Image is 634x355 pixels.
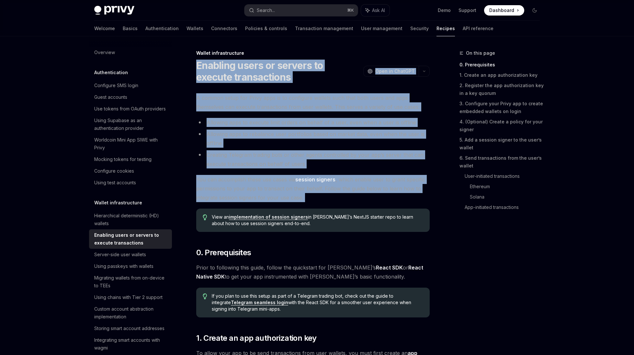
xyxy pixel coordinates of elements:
[257,6,275,14] div: Search...
[489,7,514,14] span: Dashboard
[89,210,172,229] a: Hierarchical deterministic (HD) wallets
[196,50,430,56] div: Wallet infrastructure
[245,21,287,36] a: Policies & controls
[89,323,172,334] a: Storing smart account addresses
[145,21,179,36] a: Authentication
[94,293,163,301] div: Using chains with Tier 2 support
[89,115,172,134] a: Using Supabase as an authentication provider
[94,231,168,247] div: Enabling users or servers to execute transactions
[89,229,172,249] a: Enabling users or servers to execute transactions
[94,105,166,113] div: Use tokens from OAuth providers
[196,60,361,83] h1: Enabling users or servers to execute transactions
[410,21,429,36] a: Security
[203,293,207,299] svg: Tip
[244,5,358,16] button: Search...⌘K
[94,136,168,152] div: Worldcoin Mini App SIWE with Privy
[203,214,207,220] svg: Tip
[196,130,430,148] li: Allowing apps to rebalance user portfolios based on market data, even when the user is offline
[372,7,385,14] span: Ask AI
[459,153,545,171] a: 6. Send transactions from the user’s wallet
[89,260,172,272] a: Using passkeys with wallets
[466,49,495,57] span: On this page
[94,179,136,187] div: Using test accounts
[94,262,153,270] div: Using passkeys with wallets
[436,21,455,36] a: Recipes
[89,47,172,58] a: Overview
[470,181,545,192] a: Ethereum
[211,21,237,36] a: Connectors
[229,214,308,220] a: implementation of session signers
[89,272,172,292] a: Migrating wallets from on-device to TEEs
[94,274,168,290] div: Migrating wallets from on-device to TEEs
[89,80,172,91] a: Configure SMS login
[196,263,430,281] span: Prior to following this guide, follow the quickstart for [PERSON_NAME]’s or to get your app instr...
[196,333,317,343] span: 1. Create an app authorization key
[295,21,353,36] a: Transaction management
[94,6,134,15] img: dark logo
[375,68,415,74] span: Open in ChatGPT
[94,117,168,132] div: Using Supabase as an authentication provider
[459,98,545,117] a: 3. Configure your Privy app to create embedded wallets on login
[529,5,540,16] button: Toggle dark mode
[361,21,402,36] a: User management
[94,336,168,352] div: Integrating smart accounts with wagmi
[212,293,423,312] span: If you plan to use this setup as part of a Telegram trading bot, check out the guide to integrate...
[484,5,524,16] a: Dashboard
[89,165,172,177] a: Configure cookies
[89,154,172,165] a: Mocking tokens for testing
[187,21,203,36] a: Wallets
[94,305,168,321] div: Custom account abstraction implementation
[196,247,251,258] span: 0. Prerequisites
[465,202,545,212] a: App-initiated transactions
[459,60,545,70] a: 0. Prerequisites
[94,212,168,227] div: Hierarchical deterministic (HD) wallets
[463,21,493,36] a: API reference
[376,264,403,271] a: React SDK
[295,176,335,183] a: session signers
[94,167,134,175] div: Configure cookies
[459,80,545,98] a: 2. Register the app authorization key in a key quorum
[212,214,423,227] span: View an in [PERSON_NAME]’s NextJS starter repo to learn about how to use session signers end-to-end.
[94,93,127,101] div: Guest accounts
[465,171,545,181] a: User-initiated transactions
[89,303,172,323] a: Custom account abstraction implementation
[94,251,146,258] div: Server-side user wallets
[196,118,430,127] li: Allowing apps to execute limit orders on behalf of a user, even when a user is offline
[89,91,172,103] a: Guest accounts
[89,134,172,154] a: Worldcoin Mini App SIWE with Privy
[94,21,115,36] a: Welcome
[123,21,138,36] a: Basics
[196,150,430,168] li: Creating Telegram trading bots or other agents controlled by your app’s server that can execute t...
[94,49,115,56] div: Overview
[89,292,172,303] a: Using chains with Tier 2 support
[361,5,390,16] button: Ask AI
[231,300,288,305] a: Telegram seamless login
[89,334,172,354] a: Integrating smart accounts with wagmi
[459,70,545,80] a: 1. Create an app authorization key
[89,103,172,115] a: Use tokens from OAuth providers
[94,82,138,89] div: Configure SMS login
[196,175,430,202] span: You can accomplish these use cases via , which enable user to grant specific permissions to your ...
[438,7,451,14] a: Demo
[94,199,142,207] h5: Wallet infrastructure
[196,93,430,111] span: A common setup for Privy apps is to configure wallets such that both users and apps themselves ca...
[347,8,354,13] span: ⌘ K
[94,325,164,332] div: Storing smart account addresses
[89,249,172,260] a: Server-side user wallets
[459,117,545,135] a: 4. (Optional) Create a policy for your signer
[470,192,545,202] a: Solana
[94,69,128,76] h5: Authentication
[363,66,419,77] button: Open in ChatGPT
[459,135,545,153] a: 5. Add a session signer to the user’s wallet
[459,7,476,14] a: Support
[89,177,172,189] a: Using test accounts
[94,155,152,163] div: Mocking tokens for testing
